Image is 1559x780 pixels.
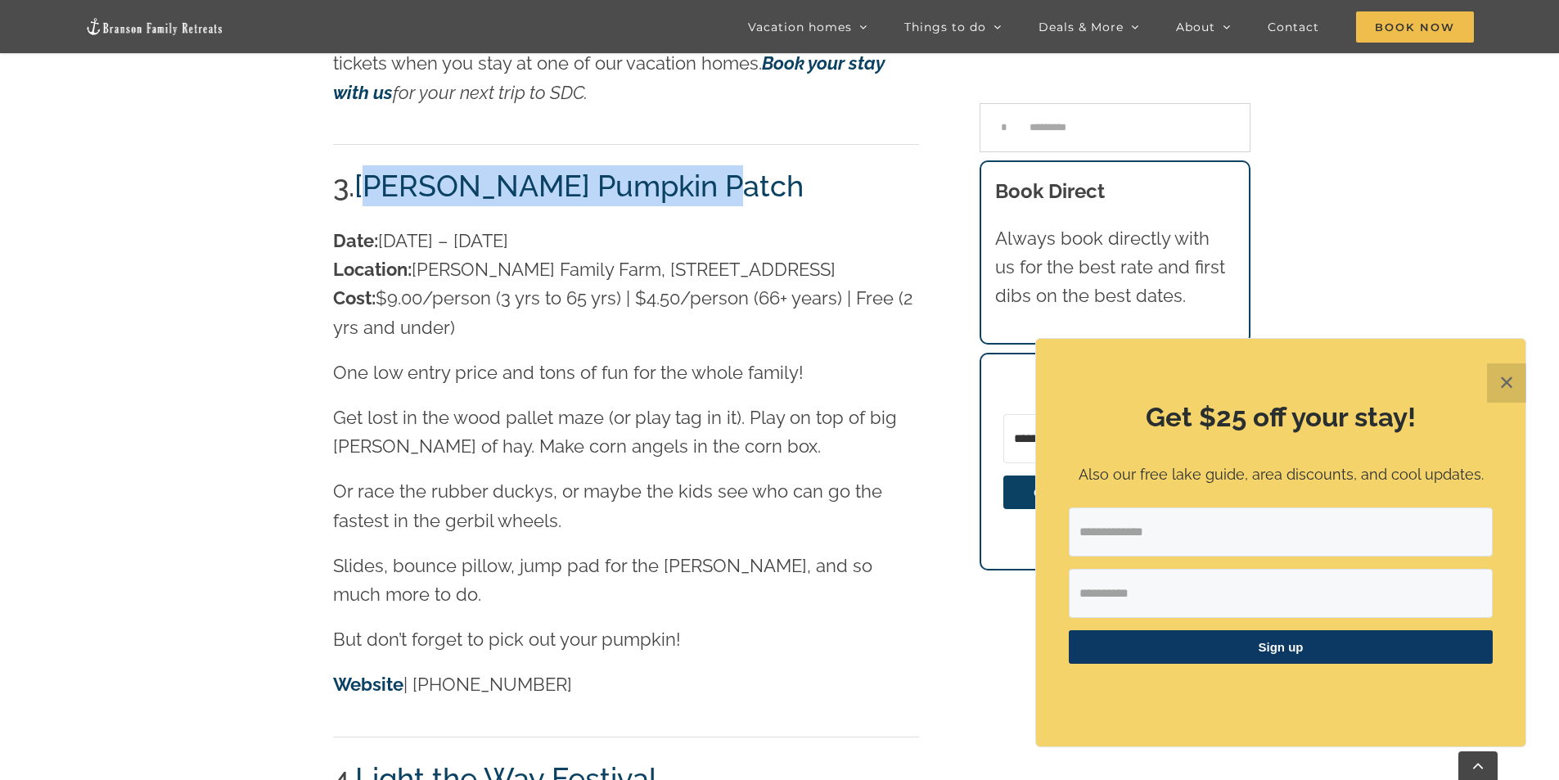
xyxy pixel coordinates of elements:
p: [DATE] – [DATE] [PERSON_NAME] Family Farm, [STREET_ADDRESS] $9.00/person (3 yrs to 65 yrs) | $4.5... [333,227,919,342]
p: Get lost in the wood pallet maze (or play tag in it). Play on top of big [PERSON_NAME] of hay. Ma... [333,404,919,461]
a: [PERSON_NAME] Pumpkin Patch [354,169,804,203]
span: Contact [1268,21,1319,33]
h2: 3. [333,165,919,206]
b: Book Direct [995,179,1105,203]
span: About [1176,21,1215,33]
button: Close [1487,363,1526,403]
strong: Location: [333,259,412,280]
input: First Name [1069,569,1493,618]
p: But don’t forget to pick out your pumpkin! [333,625,919,654]
p: Always book directly with us for the best rate and first dibs on the best dates. [995,224,1234,311]
input: Email Address [1003,414,1226,463]
em: for your next trip to SDC. [333,52,885,102]
span: Deals & More [1039,21,1124,33]
a: Book your stay with us [333,52,885,102]
p: Slides, bounce pillow, jump pad for the [PERSON_NAME], and so much more to do. [333,552,919,609]
h2: Get $25 off your stay! [1069,399,1493,436]
p: ​ [1069,684,1493,701]
p: | [PHONE_NUMBER] [333,670,919,699]
input: Search [980,103,1029,152]
img: Branson Family Retreats Logo [85,17,224,36]
strong: Date: [333,230,378,251]
p: Also our free lake guide, area discounts, and cool updates. [1069,463,1493,487]
input: Email Address [1069,507,1493,557]
p: One low entry price and tons of fun for the whole family! [333,358,919,387]
button: GET MY FREE LAKE GUIDE [1003,476,1226,509]
p: No SDC coupon codes or discounts, but you can save on theme park tickets when you stay at one of ... [333,20,919,107]
a: Website [333,674,403,695]
span: Vacation homes [748,21,852,33]
p: Or race the rubber duckys, or maybe the kids see who can go the fastest in the gerbil wheels. [333,477,919,534]
input: Search... [980,103,1250,152]
strong: Cost: [333,287,376,309]
span: Things to do [904,21,986,33]
button: Sign up [1069,630,1493,664]
span: Book Now [1356,11,1474,43]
